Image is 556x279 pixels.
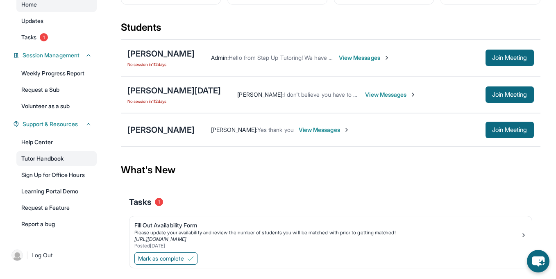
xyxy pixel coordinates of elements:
span: Mark as complete [138,254,184,263]
button: chat-button [527,250,549,272]
div: [PERSON_NAME] [127,124,195,136]
a: Report a bug [16,217,97,231]
img: user-img [11,250,23,261]
span: [PERSON_NAME] : [237,91,284,98]
span: | [26,250,28,260]
img: Mark as complete [187,255,194,262]
a: Sign Up for Office Hours [16,168,97,182]
button: Join Meeting [486,50,534,66]
a: Request a Feature [16,200,97,215]
span: Join Meeting [492,92,527,97]
a: Request a Sub [16,82,97,97]
a: Updates [16,14,97,28]
span: Yes thank you [257,126,294,133]
button: Join Meeting [486,122,534,138]
a: Fill Out Availability FormPlease update your availability and review the number of students you w... [129,216,532,251]
div: Please update your availability and review the number of students you will be matched with prior ... [134,229,520,236]
span: View Messages [299,126,350,134]
a: Tasks1 [16,30,97,45]
button: Support & Resources [19,120,92,128]
span: Session Management [23,51,79,59]
a: [URL][DOMAIN_NAME] [134,236,186,242]
div: Fill Out Availability Form [134,221,520,229]
div: Posted [DATE] [134,243,520,249]
a: Volunteer as a sub [16,99,97,113]
button: Session Management [19,51,92,59]
span: Log Out [32,251,53,259]
a: Help Center [16,135,97,150]
span: Support & Resources [23,120,78,128]
span: View Messages [339,54,390,62]
span: Tasks [21,33,36,41]
span: [PERSON_NAME] : [211,126,257,133]
span: Admin : [211,54,229,61]
div: Students [121,21,540,39]
img: Chevron-Right [410,91,416,98]
a: Learning Portal Demo [16,184,97,199]
button: Mark as complete [134,252,197,265]
span: Home [21,0,37,9]
a: Tutor Handbook [16,151,97,166]
button: Join Meeting [486,86,534,103]
span: Join Meeting [492,55,527,60]
div: What's New [121,152,540,188]
img: Chevron-Right [343,127,350,133]
a: Weekly Progress Report [16,66,97,81]
span: No session in 112 days [127,98,221,104]
img: Chevron-Right [384,54,390,61]
span: Join Meeting [492,127,527,132]
span: Updates [21,17,44,25]
span: View Messages [365,91,416,99]
span: 1 [155,198,163,206]
span: Tasks [129,196,152,208]
div: [PERSON_NAME] [127,48,195,59]
div: [PERSON_NAME][DATE] [127,85,221,96]
span: No session in 112 days [127,61,195,68]
span: 1 [40,33,48,41]
a: |Log Out [8,246,97,264]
